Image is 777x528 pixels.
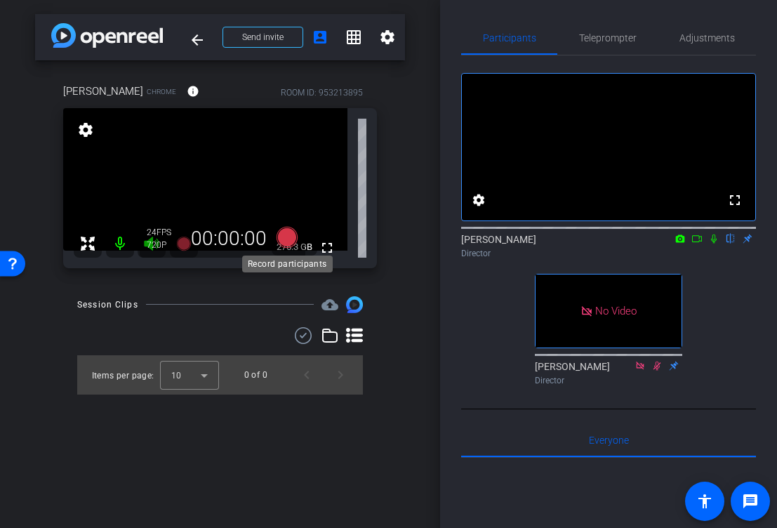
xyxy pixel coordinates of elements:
div: 720P [147,239,182,251]
mat-icon: account_box [312,29,328,46]
div: [PERSON_NAME] [461,232,756,260]
mat-icon: fullscreen [726,192,743,209]
mat-icon: grid_on [345,29,362,46]
img: Session clips [346,296,363,313]
button: Send invite [223,27,303,48]
div: 24 [147,227,182,238]
div: [PERSON_NAME] [535,359,682,387]
mat-icon: cloud_upload [321,296,338,313]
mat-icon: fullscreen [319,239,336,256]
button: Previous page [290,358,324,392]
mat-icon: flip [722,232,739,244]
mat-icon: settings [470,192,487,209]
mat-icon: settings [76,121,95,138]
span: Participants [483,33,536,43]
div: Director [535,374,682,387]
span: [PERSON_NAME] [63,84,143,99]
span: No Video [595,305,637,317]
mat-icon: message [742,493,759,510]
div: ROOM ID: 953213895 [281,86,363,99]
span: FPS [157,227,171,237]
span: Destinations for your clips [321,296,338,313]
div: Items per page: [92,369,154,383]
div: 0 of 0 [244,368,267,382]
img: app-logo [51,23,163,48]
span: Adjustments [679,33,735,43]
span: Everyone [589,435,629,445]
mat-icon: accessibility [696,493,713,510]
div: Director [461,247,756,260]
mat-icon: arrow_back [189,32,206,48]
span: Send invite [242,32,284,43]
div: Record participants [242,256,333,272]
mat-icon: info [187,85,199,98]
span: Chrome [147,86,176,97]
button: Next page [324,358,357,392]
div: Session Clips [77,298,138,312]
div: 00:00:00 [182,227,276,251]
mat-icon: settings [379,29,396,46]
span: Teleprompter [579,33,637,43]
